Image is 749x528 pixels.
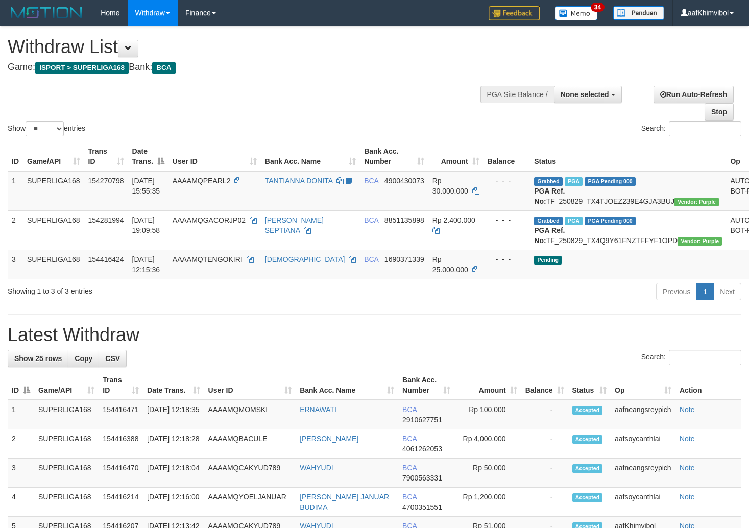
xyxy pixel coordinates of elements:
th: ID: activate to sort column descending [8,371,34,400]
span: Show 25 rows [14,354,62,363]
td: AAAAMQCAKYUD789 [204,459,296,488]
td: aafneangsreypich [611,459,675,488]
td: 3 [8,459,34,488]
th: Bank Acc. Name: activate to sort column ascending [261,142,360,171]
a: [PERSON_NAME] SEPTIANA [265,216,324,234]
h1: Latest Withdraw [8,325,741,345]
th: Game/API: activate to sort column ascending [23,142,84,171]
a: TANTIANNA DONITA [265,177,333,185]
span: BCA [152,62,175,74]
span: PGA Pending [585,177,636,186]
span: Pending [534,256,562,265]
a: Next [713,283,741,300]
label: Search: [641,350,741,365]
td: Rp 50,000 [454,459,521,488]
a: Note [680,493,695,501]
b: PGA Ref. No: [534,226,565,245]
span: AAAAMQPEARL2 [173,177,231,185]
a: Stop [705,103,734,121]
span: BCA [402,493,417,501]
td: TF_250829_TX4TJOEZ239E4GJA3BUJ [530,171,726,211]
span: BCA [402,405,417,414]
td: [DATE] 12:18:04 [143,459,204,488]
a: CSV [99,350,127,367]
td: SUPERLIGA168 [23,171,84,211]
h4: Game: Bank: [8,62,489,73]
td: 154416214 [99,488,143,517]
span: BCA [364,216,378,224]
div: PGA Site Balance / [480,86,554,103]
td: SUPERLIGA168 [23,210,84,250]
span: Grabbed [534,217,563,225]
span: Vendor URL: https://trx4.1velocity.biz [678,237,722,246]
td: 1 [8,171,23,211]
a: Copy [68,350,99,367]
th: Status [530,142,726,171]
td: SUPERLIGA168 [34,429,99,459]
a: [DEMOGRAPHIC_DATA] [265,255,345,263]
span: Copy 4900430073 to clipboard [384,177,424,185]
td: AAAAMQMOMSKI [204,400,296,429]
th: Op: activate to sort column ascending [611,371,675,400]
th: Date Trans.: activate to sort column descending [128,142,168,171]
td: 4 [8,488,34,517]
a: [PERSON_NAME] JANUAR BUDIMA [300,493,389,511]
span: Copy 7900563331 to clipboard [402,474,442,482]
span: Copy [75,354,92,363]
th: Status: activate to sort column ascending [568,371,611,400]
span: ISPORT > SUPERLIGA168 [35,62,129,74]
span: PGA Pending [585,217,636,225]
span: AAAAMQTENGOKIRI [173,255,243,263]
span: [DATE] 19:09:58 [132,216,160,234]
td: SUPERLIGA168 [34,459,99,488]
th: Amount: activate to sort column ascending [454,371,521,400]
img: MOTION_logo.png [8,5,85,20]
img: Feedback.jpg [489,6,540,20]
td: 154416388 [99,429,143,459]
td: - [521,459,568,488]
span: Accepted [572,493,603,502]
span: Marked by aafnonsreyleab [565,217,583,225]
td: Rp 4,000,000 [454,429,521,459]
span: Accepted [572,435,603,444]
div: Showing 1 to 3 of 3 entries [8,282,304,296]
h1: Withdraw List [8,37,489,57]
select: Showentries [26,121,64,136]
span: BCA [364,255,378,263]
div: - - - [488,176,526,186]
td: aafsoycanthlai [611,429,675,459]
a: Show 25 rows [8,350,68,367]
a: Note [680,405,695,414]
img: Button%20Memo.svg [555,6,598,20]
span: [DATE] 15:55:35 [132,177,160,195]
button: None selected [554,86,622,103]
td: aafneangsreypich [611,400,675,429]
th: Balance: activate to sort column ascending [521,371,568,400]
td: TF_250829_TX4Q9Y61FNZTFFYF1OPD [530,210,726,250]
label: Show entries [8,121,85,136]
th: Date Trans.: activate to sort column ascending [143,371,204,400]
td: - [521,400,568,429]
a: Run Auto-Refresh [654,86,734,103]
td: SUPERLIGA168 [23,250,84,279]
span: 154416424 [88,255,124,263]
img: panduan.png [613,6,664,20]
a: 1 [696,283,714,300]
td: 3 [8,250,23,279]
span: Rp 25.000.000 [432,255,468,274]
td: [DATE] 12:16:00 [143,488,204,517]
td: Rp 1,200,000 [454,488,521,517]
a: Previous [656,283,697,300]
input: Search: [669,121,741,136]
input: Search: [669,350,741,365]
span: 154281994 [88,216,124,224]
th: Balance [484,142,530,171]
span: Grabbed [534,177,563,186]
a: WAHYUDI [300,464,333,472]
span: [DATE] 12:15:36 [132,255,160,274]
div: - - - [488,254,526,265]
a: Note [680,435,695,443]
th: Action [675,371,741,400]
td: Rp 100,000 [454,400,521,429]
td: AAAAMQBACULE [204,429,296,459]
